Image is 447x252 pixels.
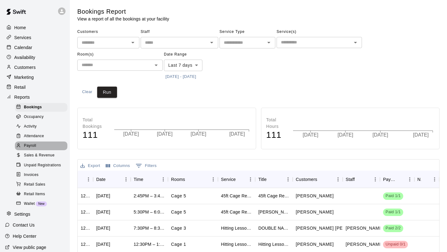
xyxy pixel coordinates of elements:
[168,171,218,188] div: Rooms
[351,38,360,47] button: Open
[207,38,216,47] button: Open
[15,122,67,131] div: Activity
[24,114,44,120] span: Occupancy
[396,175,405,184] button: Sort
[5,83,65,92] a: Retail
[371,175,380,184] button: Menu
[152,61,160,70] button: Open
[15,142,67,150] div: Payroll
[221,171,236,188] div: Service
[383,225,403,231] span: Paid 2/2
[24,172,38,178] span: Invoices
[258,209,290,215] div: Jacomo Olson
[221,193,252,199] div: 45ft Cage Rental - Cage only
[104,161,132,171] button: Select columns
[164,72,198,82] button: [DATE] - [DATE]
[171,171,185,188] div: Rooms
[157,131,173,137] tspan: [DATE]
[14,44,32,51] p: Calendar
[36,202,47,205] span: New
[221,241,252,247] div: Hitting Lesson - 60 minutes
[355,175,363,184] button: Sort
[171,225,186,232] p: Cage 3
[14,34,31,41] p: Services
[171,241,186,248] p: Cage 1
[383,209,403,215] span: Paid 1/1
[337,132,353,137] tspan: [DATE]
[15,161,67,170] div: Unpaid Registrations
[191,131,206,137] tspan: [DATE]
[405,175,414,184] button: Menu
[5,63,65,72] a: Customers
[93,171,131,188] div: Date
[14,94,30,100] p: Reports
[5,209,65,219] a: Settings
[15,122,70,132] a: Activity
[79,161,102,171] button: Export
[383,241,408,247] span: Unpaid 0/1
[24,152,55,159] span: Sales & Revenue
[185,175,194,184] button: Sort
[24,133,44,139] span: Attendance
[296,209,334,215] p: Jacomo Olson
[246,175,255,184] button: Menu
[372,132,388,137] tspan: [DATE]
[343,171,380,188] div: Staff
[5,33,65,42] a: Services
[81,193,90,199] div: 1271611
[5,23,65,32] div: Home
[15,141,70,151] a: Payroll
[78,171,93,188] div: ID
[383,241,408,248] div: Has not paid: Sarah Langlie
[96,209,110,215] div: Thu, Aug 07, 2025
[14,74,34,80] p: Marketing
[267,175,275,184] button: Sort
[5,73,65,82] div: Marketing
[15,189,70,199] a: Retail Items
[346,171,355,188] div: Staff
[97,87,117,98] button: Run
[141,27,218,37] span: Staff
[15,190,67,199] div: Retail Items
[414,171,439,188] div: Notes
[264,38,273,47] button: Open
[258,193,290,199] div: 45ft Cage Rental - Cage only
[164,60,202,71] div: Last 7 days
[293,171,343,188] div: Customers
[258,225,290,231] div: DOUBLE NALEPPA
[317,175,326,184] button: Sort
[96,171,106,188] div: Date
[277,27,362,37] span: Service(s)
[219,27,275,37] span: Service Type
[413,132,429,137] tspan: [DATE]
[346,241,384,248] p: Leo Rojas
[15,112,70,122] a: Occupancy
[218,171,255,188] div: Service
[266,117,287,130] p: Total Hours
[421,175,430,184] button: Sort
[296,193,334,199] p: Dan Eibner
[430,175,439,184] button: Menu
[24,182,45,188] span: Retail Sales
[13,233,36,239] p: Help Center
[131,171,168,188] div: Time
[171,193,186,199] p: Cage 5
[15,103,67,112] div: Bookings
[296,171,317,188] div: Customers
[14,211,30,217] p: Settings
[333,175,343,184] button: Menu
[83,117,108,130] p: Total Bookings
[164,50,218,60] span: Date Range
[383,193,403,199] span: Paid 1/1
[14,64,36,70] p: Customers
[81,241,90,247] div: 1264706
[81,225,90,231] div: 1266383
[123,131,139,137] tspan: [DATE]
[81,209,90,215] div: 1268840
[5,43,65,52] a: Calendar
[15,160,70,170] a: Unpaid Registrations
[84,175,93,184] button: Menu
[24,104,42,110] span: Bookings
